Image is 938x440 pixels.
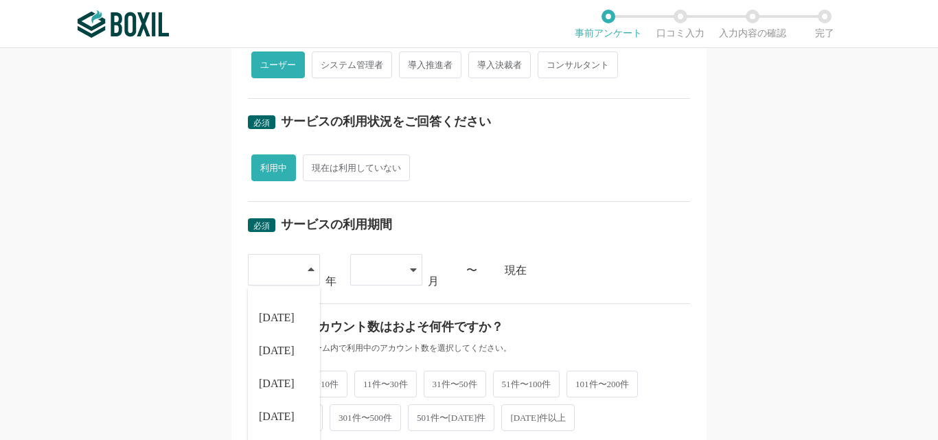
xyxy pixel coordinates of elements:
div: サービスの利用状況をご回答ください [281,115,491,128]
li: 入力内容の確認 [716,10,788,38]
div: サービスの利用期間 [281,218,392,231]
span: 31件〜50件 [424,371,486,397]
li: 完了 [788,10,860,38]
span: システム管理者 [312,51,392,78]
li: 事前アンケート [572,10,644,38]
img: ボクシルSaaS_ロゴ [78,10,169,38]
span: コンサルタント [538,51,618,78]
span: 現在は利用していない [303,154,410,181]
span: 11件〜30件 [354,371,417,397]
span: 導入推進者 [399,51,461,78]
span: 導入決裁者 [468,51,531,78]
div: ・社内もしくはチーム内で利用中のアカウント数を選択してください。 [248,343,690,354]
span: [DATE] [259,378,295,389]
span: 利用中 [251,154,296,181]
span: ユーザー [251,51,305,78]
span: [DATE] [259,312,295,323]
span: 必須 [253,221,270,231]
div: 年 [325,276,336,287]
div: 現在 [505,265,690,276]
span: 51件〜100件 [493,371,560,397]
span: 101件〜200件 [567,371,638,397]
span: 必須 [253,118,270,128]
span: [DATE] [259,411,295,422]
div: 月 [428,276,439,287]
span: [DATE] [259,345,295,356]
div: 利用アカウント数はおよそ何件ですか？ [281,321,503,333]
span: [DATE]件以上 [501,404,575,431]
span: 301件〜500件 [330,404,401,431]
span: 501件〜[DATE]件 [408,404,494,431]
li: 口コミ入力 [644,10,716,38]
div: 〜 [466,265,477,276]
